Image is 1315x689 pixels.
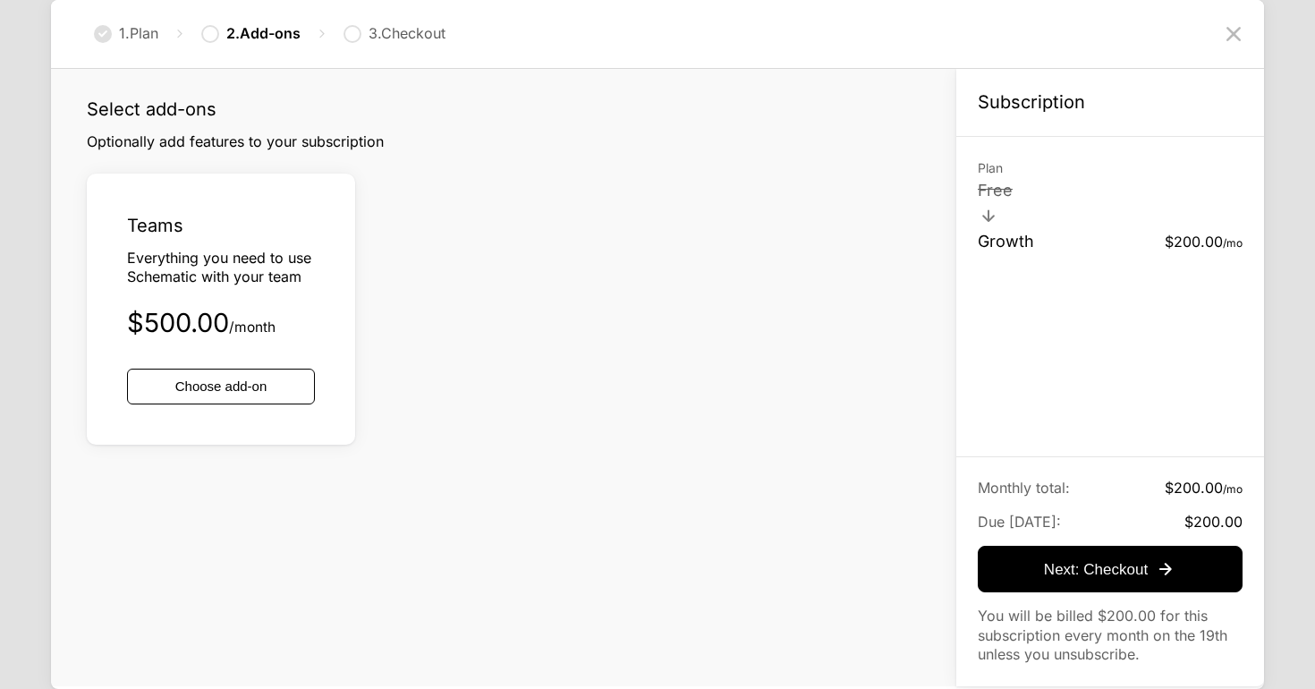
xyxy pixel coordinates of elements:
div: 1 . Plan [119,24,158,44]
p: Optionally add features to your subscription [87,132,384,152]
span: $200.00 [1184,513,1243,531]
i: close [1219,20,1248,48]
span: $200.00 [1165,233,1243,252]
span: Growth [978,231,1034,252]
h3: Subscription [978,90,1085,115]
span: Free [978,181,1013,200]
i: arrow-down [978,205,999,226]
button: Choose add-on [127,369,315,404]
div: 3 . Checkout [369,24,445,44]
div: 2 . Add-ons [226,24,301,44]
span: You will be billed $200.00 for this subscription every month on the 19th unless you unsubscribe. [978,607,1227,663]
div: Next : Checkout [1030,558,1191,580]
sub: / mo [1223,236,1243,250]
h3: Select add-ons [87,98,384,122]
span: Teams [127,215,183,236]
sub: / mo [1223,482,1243,496]
button: Next: Checkout [978,546,1243,592]
span: Monthly total : [978,479,1070,497]
span: $200.00 [1165,479,1243,497]
i: chevron-right [315,24,329,44]
span: Due [DATE] : [978,513,1061,531]
i: arrow-right [1155,558,1176,580]
span: /month [229,319,276,336]
span: Plan [978,160,1003,175]
i: check [94,25,112,43]
span: Everything you need to use Schematic with your team [127,249,311,286]
i: chevron-right [173,24,187,44]
span: $500.00 [127,307,229,338]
